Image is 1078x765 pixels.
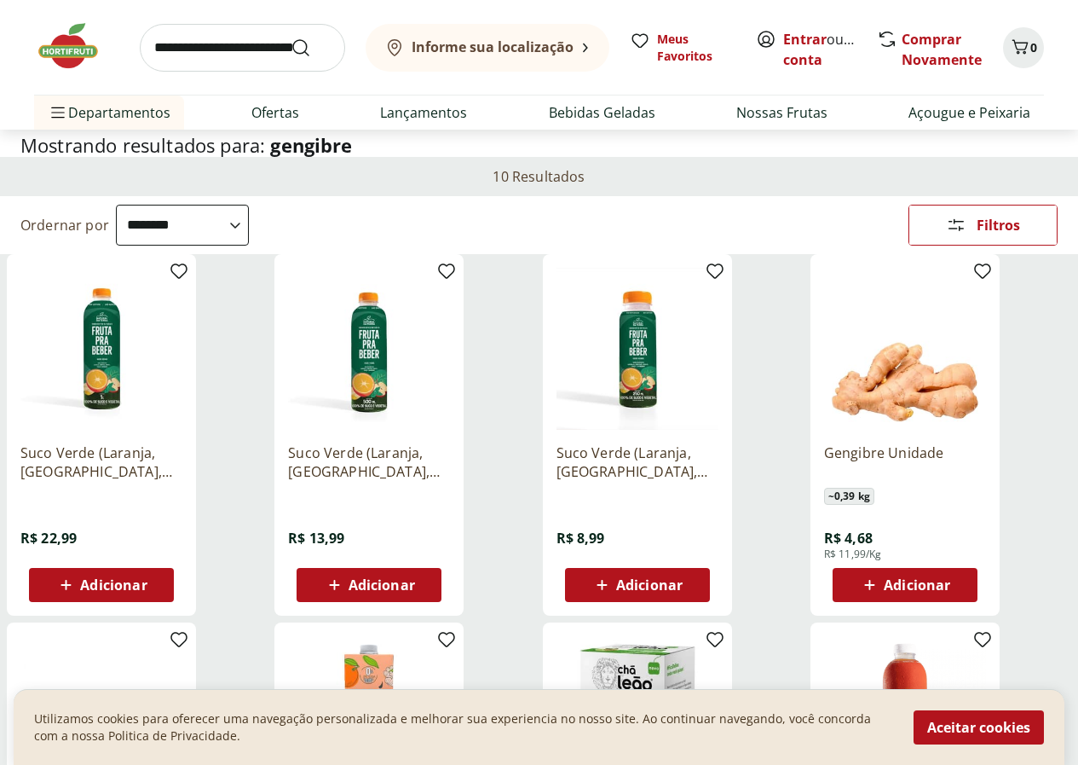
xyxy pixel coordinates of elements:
button: Adicionar [565,568,710,602]
img: Gengibre Unidade [824,268,986,430]
label: Ordernar por [20,216,109,235]
span: R$ 4,68 [824,529,873,548]
img: Hortifruti [34,20,119,72]
a: Bebidas Geladas [549,102,655,123]
h1: Mostrando resultados para: [20,135,1058,156]
svg: Abrir Filtros [946,215,966,235]
span: 0 [1030,39,1037,55]
a: Lançamentos [380,102,467,123]
a: Ofertas [251,102,299,123]
span: Filtros [977,218,1020,232]
span: R$ 13,99 [288,529,344,548]
a: Suco Verde (Laranja, [GEOGRAPHIC_DATA], Couve, Maça e Gengibre) 250ml [556,443,718,481]
button: Adicionar [297,568,441,602]
a: Suco Verde (Laranja, [GEOGRAPHIC_DATA], Couve, Maça e Gengibre) 1L [20,443,182,481]
span: R$ 8,99 [556,529,605,548]
img: Suco Verde (Laranja, Hortelã, Couve, Maça e Gengibre) 1L [20,268,182,430]
input: search [140,24,345,72]
button: Menu [48,92,68,133]
a: Criar conta [783,30,877,69]
span: Adicionar [884,578,950,592]
a: Comprar Novamente [902,30,982,69]
button: Informe sua localização [366,24,609,72]
span: Departamentos [48,92,170,133]
span: ou [783,29,859,70]
img: Suco Verde (Laranja, Hortelã, Couve, Maça e Gengibre) 500ml [288,268,450,430]
b: Informe sua localização [412,38,574,56]
a: Açougue e Peixaria [908,102,1030,123]
span: Adicionar [616,578,683,592]
button: Adicionar [29,568,174,602]
button: Submit Search [291,38,331,58]
span: ~ 0,39 kg [824,488,874,505]
span: Meus Favoritos [657,31,735,65]
button: Carrinho [1003,27,1044,68]
button: Adicionar [833,568,977,602]
span: R$ 22,99 [20,529,77,548]
span: gengibre [270,132,352,158]
a: Entrar [783,30,827,49]
a: Meus Favoritos [630,31,735,65]
img: Suco Verde (Laranja, Hortelã, Couve, Maça e Gengibre) 250ml [556,268,718,430]
a: Nossas Frutas [736,102,827,123]
p: Utilizamos cookies para oferecer uma navegação personalizada e melhorar sua experiencia no nosso ... [34,710,893,745]
a: Gengibre Unidade [824,443,986,481]
button: Filtros [908,205,1058,246]
button: Aceitar cookies [914,710,1044,745]
span: R$ 11,99/Kg [824,548,882,561]
span: Adicionar [80,578,147,592]
h2: 10 Resultados [493,167,585,186]
a: Suco Verde (Laranja, [GEOGRAPHIC_DATA], Couve, Maça e [GEOGRAPHIC_DATA]) 500ml [288,443,450,481]
span: Adicionar [349,578,415,592]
